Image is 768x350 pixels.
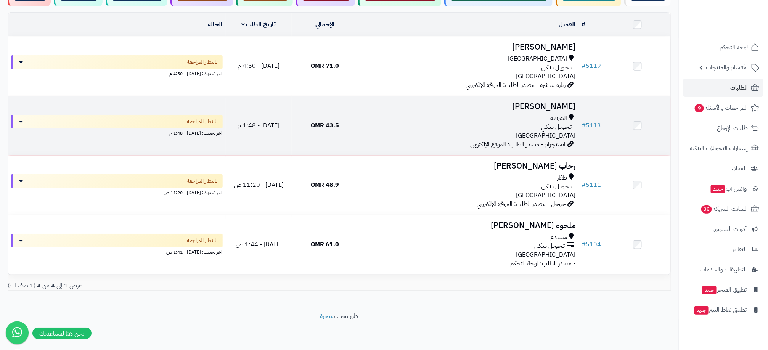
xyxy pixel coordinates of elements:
[2,281,339,290] div: عرض 1 إلى 4 من 4 (1 صفحات)
[361,43,575,51] h3: [PERSON_NAME]
[694,306,709,315] span: جديد
[732,244,747,255] span: التقارير
[683,260,763,279] a: التطبيقات والخدمات
[717,123,748,133] span: طلبات الإرجاع
[700,264,747,275] span: التطبيقات والخدمات
[683,240,763,258] a: التقارير
[683,119,763,137] a: طلبات الإرجاع
[711,185,725,193] span: جديد
[238,61,280,71] span: [DATE] - 4:50 م
[534,242,565,250] span: تـحـويـل بـنـكـي
[238,121,280,130] span: [DATE] - 1:48 م
[694,305,747,315] span: تطبيق نقاط البيع
[582,61,601,71] a: #5119
[702,286,717,294] span: جديد
[11,247,223,255] div: اخر تحديث: [DATE] - 1:41 ص
[311,180,339,189] span: 48.9 OMR
[713,224,747,234] span: أدوات التسويق
[11,69,223,77] div: اخر تحديث: [DATE] - 4:50 م
[582,61,586,71] span: #
[361,102,575,111] h3: [PERSON_NAME]
[187,118,218,125] span: بانتظار المراجعة
[683,281,763,299] a: تطبيق المتجرجديد
[701,205,712,214] span: 38
[315,20,334,29] a: الإجمالي
[516,72,575,81] span: [GEOGRAPHIC_DATA]
[716,20,761,36] img: logo-2.png
[241,20,276,29] a: تاريخ الطلب
[683,180,763,198] a: وآتس آبجديد
[683,79,763,97] a: الطلبات
[187,237,218,244] span: بانتظار المراجعة
[550,233,567,242] span: مسندم
[582,20,585,29] a: #
[582,180,601,189] a: #5111
[683,159,763,178] a: العملاء
[706,62,748,73] span: الأقسام والمنتجات
[470,140,566,149] span: انستجرام - مصدر الطلب: الموقع الإلكتروني
[311,121,339,130] span: 43.5 OMR
[559,20,575,29] a: العميل
[582,121,586,130] span: #
[11,188,223,196] div: اخر تحديث: [DATE] - 11:20 ص
[11,128,223,136] div: اخر تحديث: [DATE] - 1:48 م
[541,182,572,191] span: تـحـويـل بـنـكـي
[187,177,218,185] span: بانتظار المراجعة
[358,215,578,274] td: - مصدر الطلب: لوحة التحكم
[234,180,284,189] span: [DATE] - 11:20 ص
[582,121,601,130] a: #5113
[732,163,747,174] span: العملاء
[730,82,748,93] span: الطلبات
[701,204,748,214] span: السلات المتروكة
[550,114,567,123] span: الشرقية
[710,183,747,194] span: وآتس آب
[582,180,586,189] span: #
[361,162,575,170] h3: رحاب [PERSON_NAME]
[683,38,763,56] a: لوحة التحكم
[695,104,704,112] span: 9
[477,199,566,209] span: جوجل - مصدر الطلب: الموقع الإلكتروني
[690,143,748,154] span: إشعارات التحويلات البنكية
[557,173,567,182] span: ظفار
[720,42,748,53] span: لوحة التحكم
[541,123,572,132] span: تـحـويـل بـنـكـي
[516,131,575,140] span: [GEOGRAPHIC_DATA]
[516,250,575,259] span: [GEOGRAPHIC_DATA]
[466,80,566,90] span: زيارة مباشرة - مصدر الطلب: الموقع الإلكتروني
[187,58,218,66] span: بانتظار المراجعة
[683,99,763,117] a: المراجعات والأسئلة9
[541,63,572,72] span: تـحـويـل بـنـكـي
[236,240,282,249] span: [DATE] - 1:44 ص
[516,191,575,200] span: [GEOGRAPHIC_DATA]
[208,20,223,29] a: الحالة
[582,240,586,249] span: #
[694,103,748,113] span: المراجعات والأسئلة
[320,311,334,321] a: متجرة
[683,200,763,218] a: السلات المتروكة38
[361,221,575,230] h3: ملحوه [PERSON_NAME]
[311,61,339,71] span: 71.0 OMR
[508,55,567,63] span: [GEOGRAPHIC_DATA]
[702,284,747,295] span: تطبيق المتجر
[311,240,339,249] span: 61.0 OMR
[683,220,763,238] a: أدوات التسويق
[582,240,601,249] a: #5104
[683,139,763,157] a: إشعارات التحويلات البنكية
[683,301,763,319] a: تطبيق نقاط البيعجديد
